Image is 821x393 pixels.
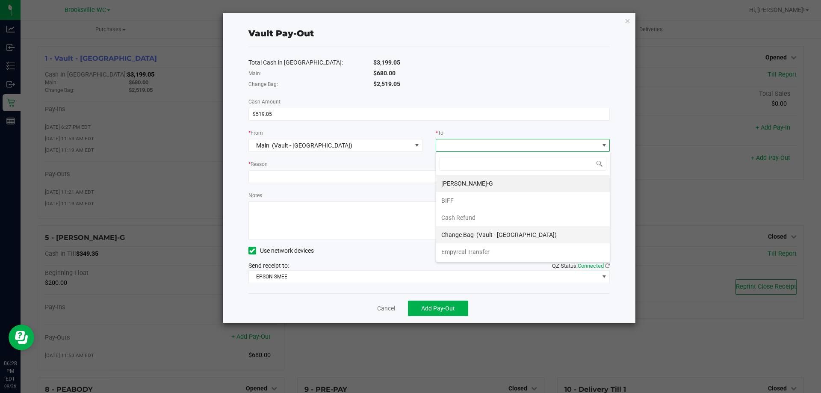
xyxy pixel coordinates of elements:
span: Cash Refund [441,214,475,221]
span: $2,519.05 [373,80,400,87]
span: Add Pay-Out [421,305,455,312]
span: Connected [578,263,604,269]
span: (Vault - [GEOGRAPHIC_DATA]) [476,231,557,238]
label: From [248,129,263,137]
span: BIFF [441,197,454,204]
span: Main [256,142,269,149]
label: Notes [248,192,262,199]
span: Cash Amount [248,99,281,105]
a: Cancel [377,304,395,313]
span: Change Bag [441,231,474,238]
label: Reason [248,160,268,168]
label: To [436,129,443,137]
span: (Vault - [GEOGRAPHIC_DATA]) [272,142,352,149]
span: [PERSON_NAME]-G [441,180,493,187]
label: Use network devices [248,246,314,255]
span: Main: [248,71,261,77]
span: QZ Status: [552,263,610,269]
span: $680.00 [373,70,396,77]
span: EPSON-SMEE [249,271,599,283]
div: Vault Pay-Out [248,27,314,40]
span: Total Cash in [GEOGRAPHIC_DATA]: [248,59,343,66]
button: Add Pay-Out [408,301,468,316]
span: Empyreal Transfer [441,248,490,255]
span: Send receipt to: [248,262,289,269]
span: Change Bag: [248,81,278,87]
iframe: Resource center [9,325,34,350]
span: $3,199.05 [373,59,400,66]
